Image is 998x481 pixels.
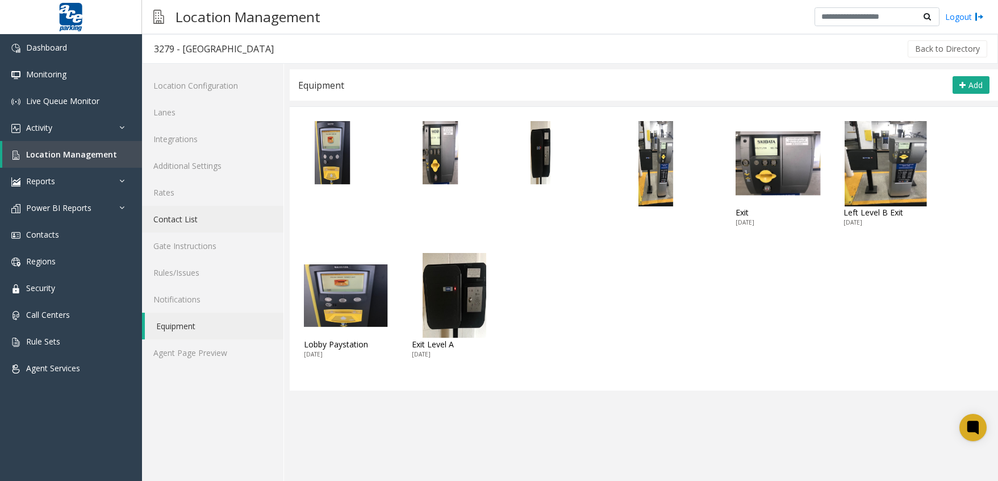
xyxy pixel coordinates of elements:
[142,152,283,179] a: Additional Settings
[153,3,164,31] img: pageIcon
[11,97,20,106] img: 'icon'
[145,313,283,339] a: Equipment
[736,218,821,227] p: [DATE]
[11,204,20,213] img: 'icon'
[975,11,984,23] img: logout
[26,202,91,213] span: Power BI Reports
[11,284,20,293] img: 'icon'
[11,258,20,267] img: 'icon'
[26,336,60,347] span: Rule Sets
[26,176,55,186] span: Reports
[945,11,984,23] a: Logout
[142,206,283,233] a: Contact List
[11,124,20,133] img: 'icon'
[844,218,929,227] p: [DATE]
[11,364,20,374] img: 'icon'
[298,78,344,93] div: Equipment
[26,309,70,320] span: Call Centers
[11,311,20,320] img: 'icon'
[2,141,142,168] a: Location Management
[11,71,20,80] img: 'icon'
[412,350,497,359] p: [DATE]
[26,229,59,240] span: Contacts
[26,122,52,133] span: Activity
[142,72,283,99] a: Location Configuration
[304,350,389,359] p: [DATE]
[142,179,283,206] a: Rates
[26,363,80,374] span: Agent Services
[908,40,987,57] button: Back to Directory
[11,338,20,347] img: 'icon'
[142,233,283,259] a: Gate Instructions
[142,286,283,313] a: Notifications
[170,3,326,31] h3: Location Management
[953,76,989,94] button: Add
[736,206,821,218] p: Exit
[11,231,20,240] img: 'icon'
[26,42,67,53] span: Dashboard
[154,42,274,56] div: 3279 - [GEOGRAPHIC_DATA]
[26,69,66,80] span: Monitoring
[304,338,389,350] p: Lobby Paystation
[11,177,20,186] img: 'icon'
[11,151,20,160] img: 'icon'
[11,44,20,53] img: 'icon'
[412,338,497,350] p: Exit Level A
[142,259,283,286] a: Rules/Issues
[142,99,283,126] a: Lanes
[142,126,283,152] a: Integrations
[142,339,283,366] a: Agent Page Preview
[26,283,55,293] span: Security
[26,96,99,106] span: Live Queue Monitor
[844,206,929,218] p: Left Level B Exit
[26,256,56,267] span: Regions
[968,80,983,90] span: Add
[26,149,117,160] span: Location Management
